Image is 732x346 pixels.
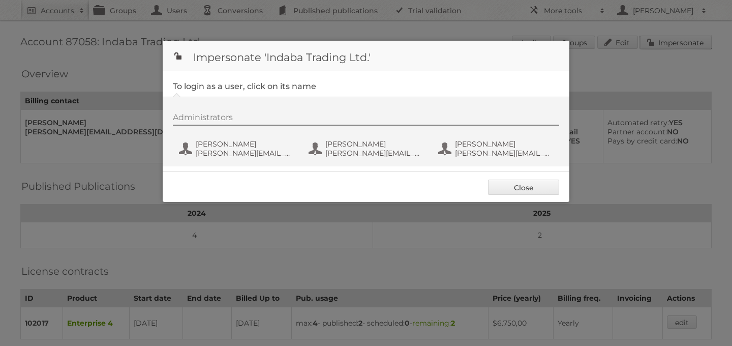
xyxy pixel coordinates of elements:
[163,41,569,71] h1: Impersonate 'Indaba Trading Ltd.'
[196,139,294,149] span: [PERSON_NAME]
[308,138,427,159] button: [PERSON_NAME] [PERSON_NAME][EMAIL_ADDRESS][DOMAIN_NAME]
[455,149,554,158] span: [PERSON_NAME][EMAIL_ADDRESS][DOMAIN_NAME]
[437,138,557,159] button: [PERSON_NAME] [PERSON_NAME][EMAIL_ADDRESS][DOMAIN_NAME]
[325,149,424,158] span: [PERSON_NAME][EMAIL_ADDRESS][DOMAIN_NAME]
[488,180,559,195] a: Close
[455,139,554,149] span: [PERSON_NAME]
[178,138,297,159] button: [PERSON_NAME] [PERSON_NAME][EMAIL_ADDRESS][DOMAIN_NAME]
[173,81,316,91] legend: To login as a user, click on its name
[196,149,294,158] span: [PERSON_NAME][EMAIL_ADDRESS][DOMAIN_NAME]
[173,112,559,126] div: Administrators
[325,139,424,149] span: [PERSON_NAME]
